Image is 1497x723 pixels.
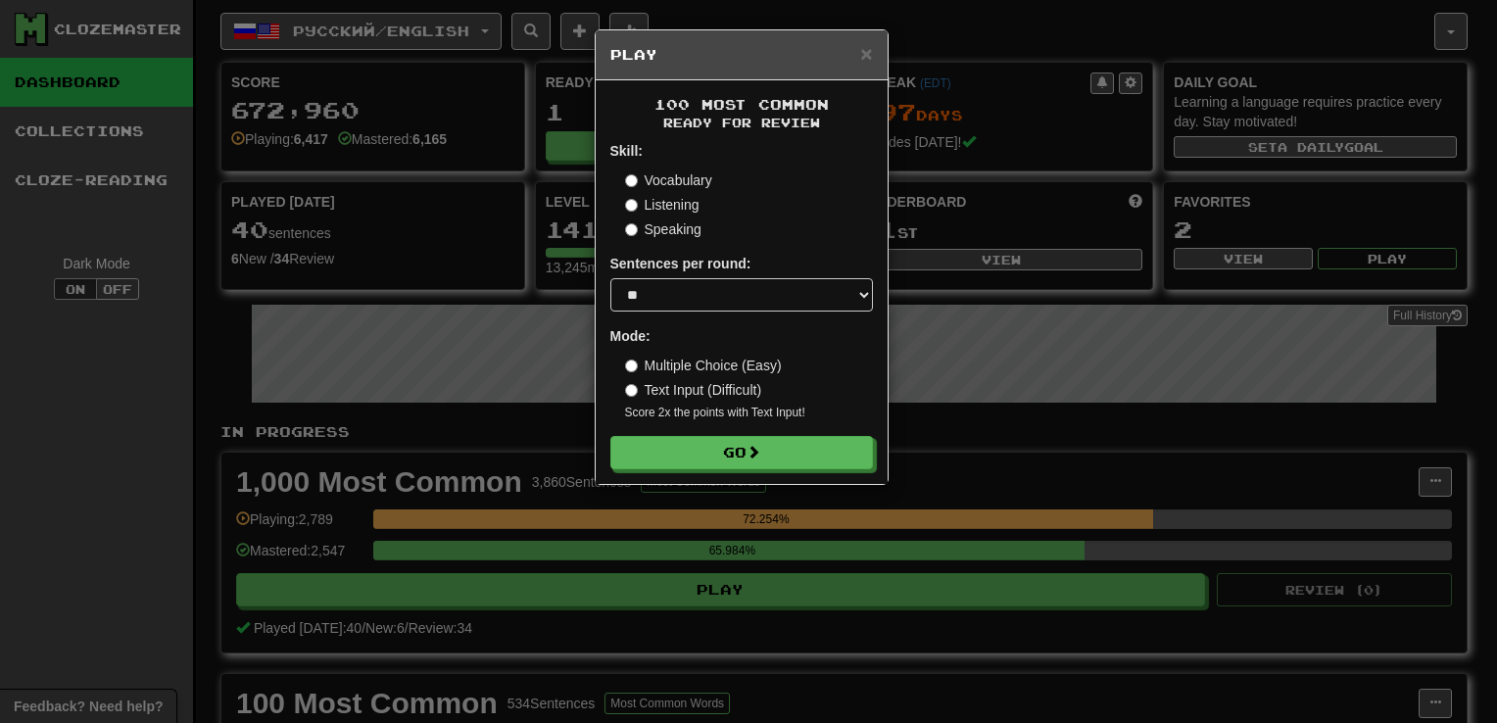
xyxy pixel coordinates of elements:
[625,223,638,236] input: Speaking
[625,219,701,239] label: Speaking
[625,405,873,421] small: Score 2x the points with Text Input !
[610,436,873,469] button: Go
[860,43,872,64] button: Close
[625,380,762,400] label: Text Input (Difficult)
[625,174,638,187] input: Vocabulary
[610,45,873,65] h5: Play
[625,384,638,397] input: Text Input (Difficult)
[610,254,751,273] label: Sentences per round:
[625,199,638,212] input: Listening
[654,96,829,113] span: 100 Most Common
[610,115,873,131] small: Ready for Review
[860,42,872,65] span: ×
[625,360,638,372] input: Multiple Choice (Easy)
[625,356,782,375] label: Multiple Choice (Easy)
[625,195,700,215] label: Listening
[610,328,651,344] strong: Mode:
[610,143,643,159] strong: Skill:
[625,170,712,190] label: Vocabulary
